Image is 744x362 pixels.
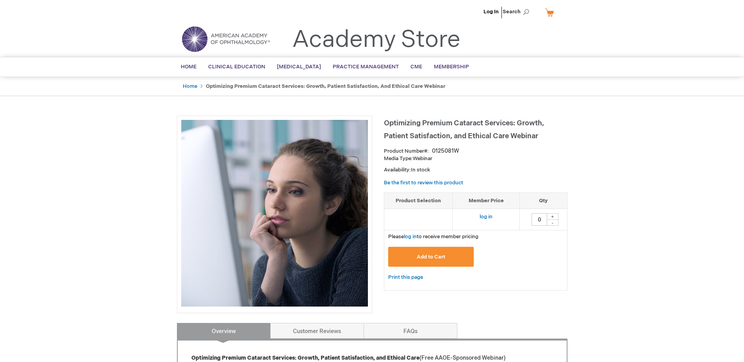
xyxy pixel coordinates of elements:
[384,119,544,140] span: Optimizing Premium Cataract Services: Growth, Patient Satisfaction, and Ethical Care Webinar
[384,148,429,154] strong: Product Number
[384,166,567,174] p: Availability:
[292,26,460,54] a: Academy Store
[181,64,196,70] span: Home
[520,193,567,209] th: Qty
[404,234,417,240] a: log in
[388,234,478,240] span: Please to receive member pricing
[434,64,469,70] span: Membership
[191,355,419,361] strong: Optimizing Premium Cataract Services: Growth, Patient Satisfaction, and Ethical Care
[484,9,499,15] a: Log In
[503,4,532,20] span: Search
[270,323,364,339] a: Customer Reviews
[432,147,459,155] div: 0125081W
[547,213,558,220] div: +
[206,83,445,89] strong: Optimizing Premium Cataract Services: Growth, Patient Satisfaction, and Ethical Care Webinar
[532,213,547,226] input: Qty
[388,247,474,267] button: Add to Cart
[177,323,271,339] a: Overview
[547,219,558,226] div: -
[480,214,492,220] a: log in
[411,167,430,173] span: In stock
[384,193,453,209] th: Product Selection
[384,155,567,162] p: Webinar
[333,64,399,70] span: Practice Management
[364,323,457,339] a: FAQs
[417,254,445,260] span: Add to Cart
[384,180,463,186] a: Be the first to review this product
[410,64,422,70] span: CME
[183,83,197,89] a: Home
[388,273,423,282] a: Print this page
[208,64,265,70] span: Clinical Education
[384,155,413,162] strong: Media Type:
[181,120,368,307] img: Optimizing Premium Cataract Services: Growth, Patient Satisfaction, and Ethical Care Webinar
[277,64,321,70] span: [MEDICAL_DATA]
[453,193,520,209] th: Member Price
[191,354,553,362] p: (Free AAOE-Sponsored Webinar)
